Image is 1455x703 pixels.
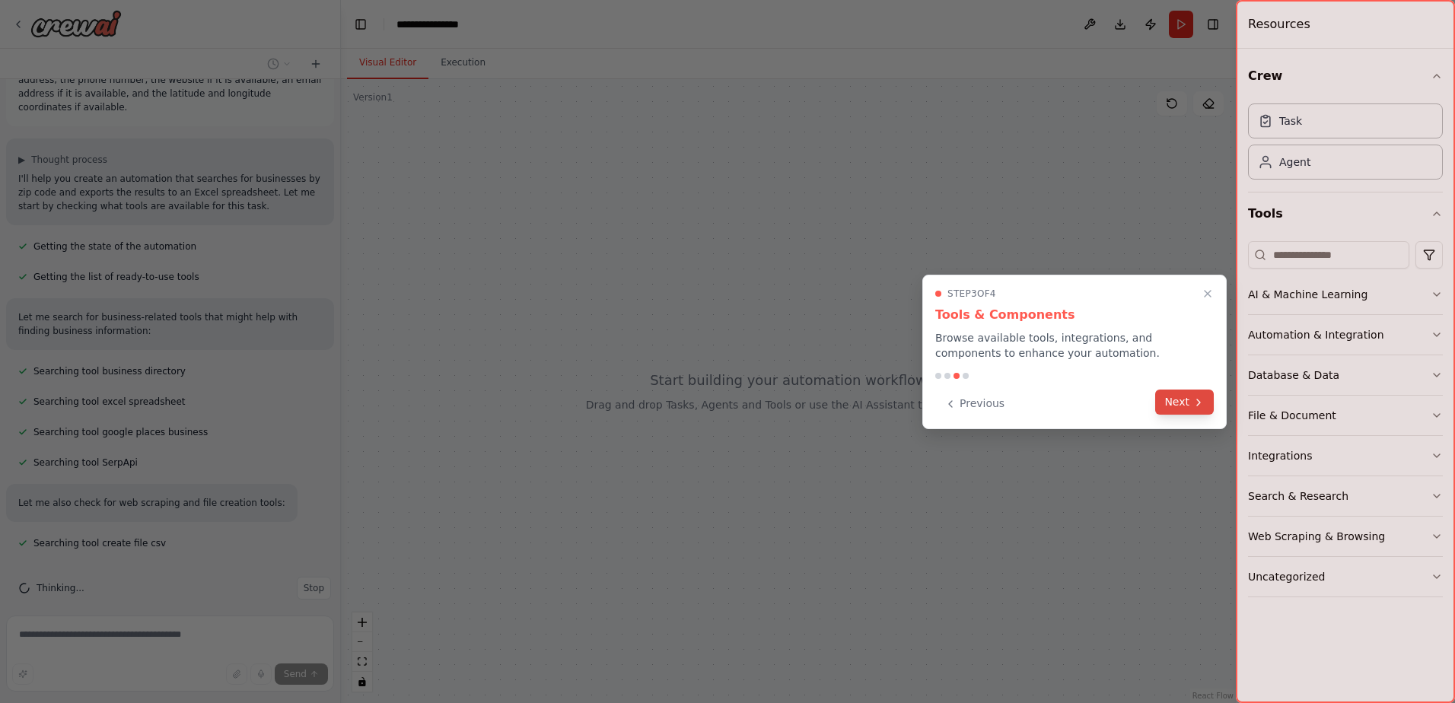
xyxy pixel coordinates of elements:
[1155,390,1214,415] button: Next
[1199,285,1217,303] button: Close walkthrough
[350,14,371,35] button: Hide left sidebar
[935,391,1014,416] button: Previous
[947,288,996,300] span: Step 3 of 4
[935,306,1214,324] h3: Tools & Components
[935,330,1214,361] p: Browse available tools, integrations, and components to enhance your automation.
